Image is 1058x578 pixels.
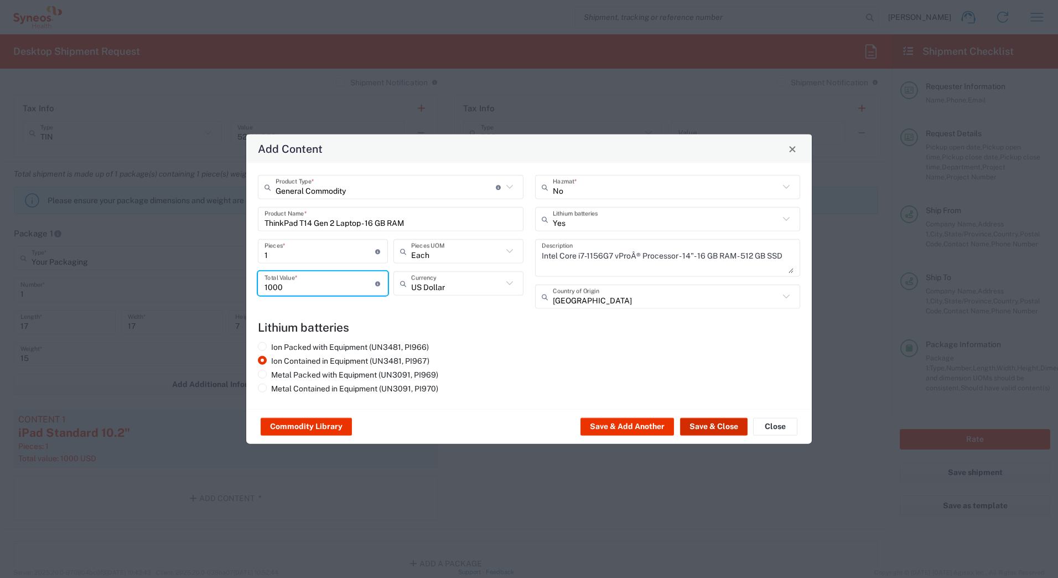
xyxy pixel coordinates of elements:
[258,141,323,157] h4: Add Content
[258,370,438,380] label: Metal Packed with Equipment (UN3091, PI969)
[753,418,797,436] button: Close
[258,384,438,394] label: Metal Contained in Equipment (UN3091, PI970)
[258,342,429,352] label: Ion Packed with Equipment (UN3481, PI966)
[258,356,429,366] label: Ion Contained in Equipment (UN3481, PI967)
[680,418,748,436] button: Save & Close
[258,321,800,334] h4: Lithium batteries
[580,418,674,436] button: Save & Add Another
[785,141,800,157] button: Close
[261,418,352,436] button: Commodity Library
